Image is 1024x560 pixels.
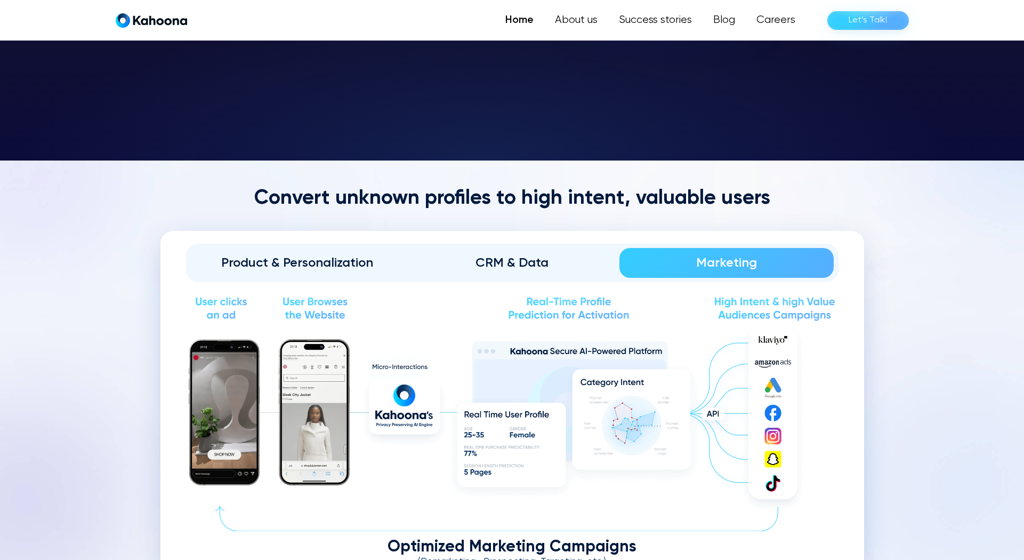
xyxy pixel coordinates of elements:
a: Home [495,10,544,31]
div: Marketing [634,254,819,271]
a: Careers [746,10,806,31]
a: About us [544,10,608,31]
div: Let’s Talk! [849,12,888,29]
div: Product & Personalization [205,254,390,271]
h2: Convert unknown profiles to high intent, valuable users [160,186,864,212]
a: Blog [703,10,746,31]
a: home [116,13,187,28]
a: Let’s Talk! [827,11,909,30]
div: CRM & Data [420,254,604,271]
div: Optimized Marketing Campaigns [186,539,838,556]
a: Success stories [608,10,703,31]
